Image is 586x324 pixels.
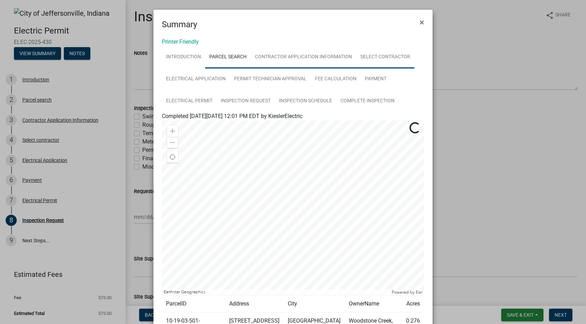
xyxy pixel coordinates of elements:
div: Powered by [390,289,424,295]
td: Acres [402,295,424,312]
span: Completed [DATE][DATE] 12:01 PM EDT by KieslerElectric [162,113,302,119]
a: Electrical Application [162,68,230,90]
a: Permit Technician Approval [230,68,311,90]
td: Address [225,295,284,312]
a: Printer Friendly [162,38,199,45]
td: ParcelID [162,295,225,312]
a: Introduction [162,46,205,68]
a: Esri [416,290,422,295]
a: Contractor Application Information [251,46,356,68]
td: OwnerName [345,295,402,312]
a: Inspection Schedule [275,90,336,112]
a: Parcel search [205,46,251,68]
td: City [284,295,345,312]
a: Fee Calculation [311,68,361,90]
a: Inspection Request [217,90,275,112]
span: × [420,17,424,27]
div: Find my location [167,152,178,163]
div: Zoom in [167,126,178,137]
a: Payment [361,68,391,90]
a: Complete Inspection [336,90,399,112]
div: Earthstar Geographics [162,289,390,295]
button: Close [414,13,430,32]
div: Zoom out [167,137,178,148]
a: Electrical Permit [162,90,217,112]
a: Select contractor [356,46,414,68]
h4: Summary [162,18,197,31]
